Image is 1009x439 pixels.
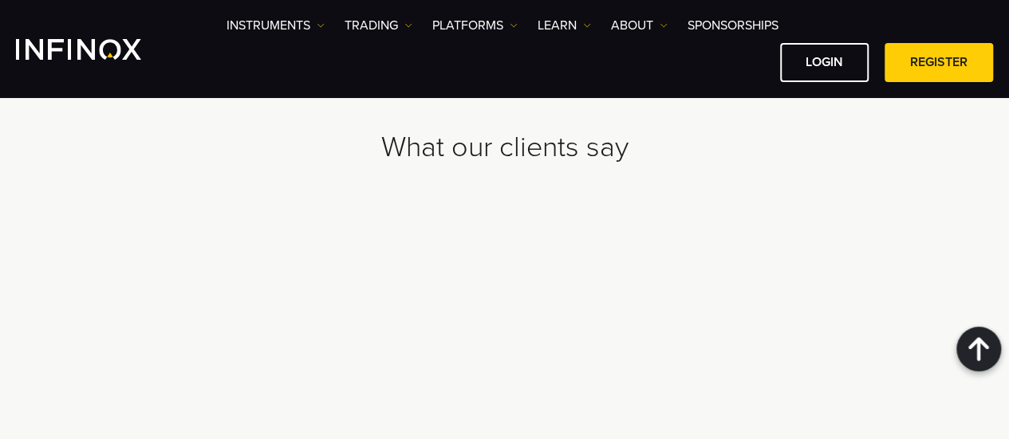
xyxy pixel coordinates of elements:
a: PLATFORMS [432,16,518,35]
a: LOGIN [780,43,869,82]
a: Instruments [227,16,325,35]
a: SPONSORSHIPS [688,16,778,35]
a: REGISTER [885,43,993,82]
a: ABOUT [611,16,668,35]
a: TRADING [345,16,412,35]
a: INFINOX Logo [16,39,179,60]
h2: What our clients say [16,129,993,164]
a: Learn [538,16,591,35]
